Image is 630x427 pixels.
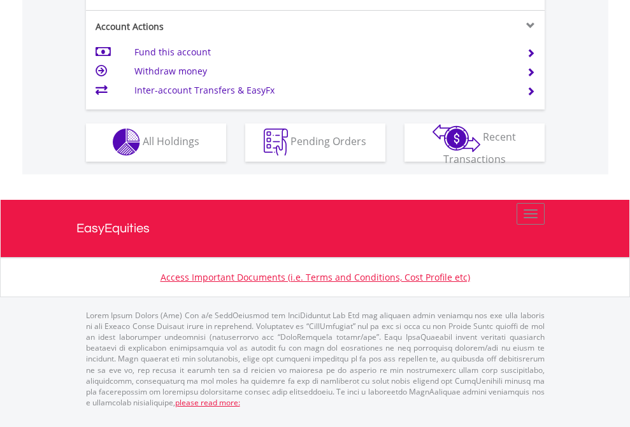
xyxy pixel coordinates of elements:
[264,129,288,156] img: pending_instructions-wht.png
[113,129,140,156] img: holdings-wht.png
[86,123,226,162] button: All Holdings
[175,397,240,408] a: please read more:
[404,123,545,162] button: Recent Transactions
[134,62,511,81] td: Withdraw money
[76,200,554,257] a: EasyEquities
[245,123,385,162] button: Pending Orders
[86,20,315,33] div: Account Actions
[134,43,511,62] td: Fund this account
[433,124,480,152] img: transactions-zar-wht.png
[161,271,470,283] a: Access Important Documents (i.e. Terms and Conditions, Cost Profile etc)
[134,81,511,100] td: Inter-account Transfers & EasyFx
[290,134,366,148] span: Pending Orders
[143,134,199,148] span: All Holdings
[443,130,517,166] span: Recent Transactions
[86,310,545,408] p: Lorem Ipsum Dolors (Ame) Con a/e SeddOeiusmod tem InciDiduntut Lab Etd mag aliquaen admin veniamq...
